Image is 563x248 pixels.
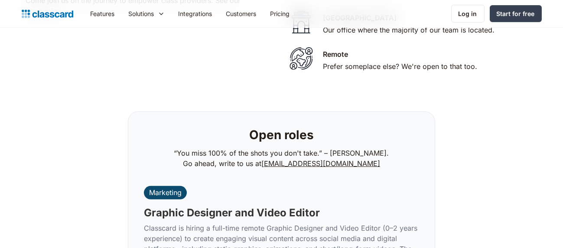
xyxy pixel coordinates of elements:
[249,127,314,143] h2: Open roles
[459,9,477,18] div: Log in
[144,206,320,219] h3: Graphic Designer and Video Editor
[323,61,478,72] div: Prefer someplace else? We're open to that too.
[172,4,219,23] a: Integrations
[122,4,172,23] div: Solutions
[219,4,264,23] a: Customers
[451,5,485,23] a: Log in
[174,148,389,169] p: “You miss 100% of the shots you don't take.” – [PERSON_NAME]. Go ahead, write to us at
[84,4,122,23] a: Features
[261,159,380,168] a: [EMAIL_ADDRESS][DOMAIN_NAME]
[22,8,73,20] a: home
[323,25,495,35] div: Our office where the majority of our team is located.
[323,49,348,59] div: Remote
[149,188,182,197] div: Marketing
[490,5,542,22] a: Start for free
[497,9,535,18] div: Start for free
[264,4,297,23] a: Pricing
[129,9,154,18] div: Solutions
